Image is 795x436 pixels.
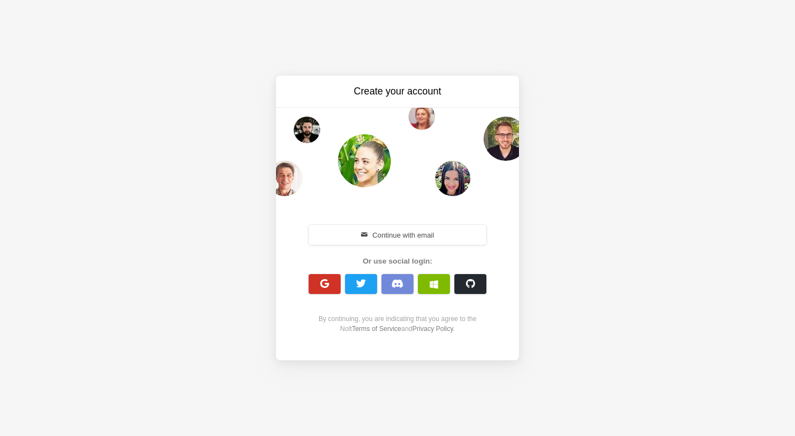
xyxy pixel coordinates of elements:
[309,225,486,245] button: Continue with email
[303,256,492,267] div: Or use social login:
[352,325,401,333] a: Terms of Service
[303,314,492,334] div: By continuing, you are indicating that you agree to the Nolt and .
[412,325,453,333] a: Privacy Policy
[305,85,490,98] h3: Create your account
